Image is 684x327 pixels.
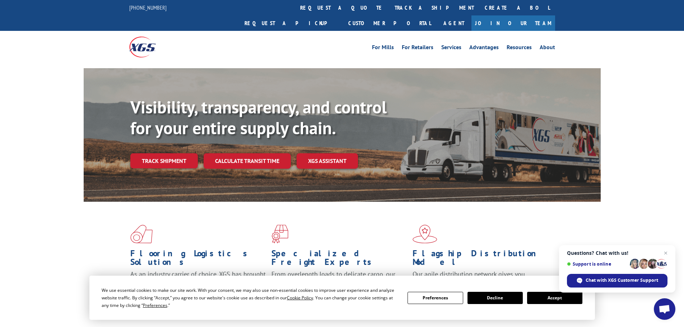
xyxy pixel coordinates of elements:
span: Chat with XGS Customer Support [586,277,658,284]
a: Join Our Team [471,15,555,31]
a: Calculate transit time [204,153,291,169]
button: Decline [467,292,523,304]
h1: Flagship Distribution Model [413,249,548,270]
h1: Specialized Freight Experts [271,249,407,270]
a: For Retailers [402,45,433,52]
span: Preferences [143,302,167,308]
span: Cookie Policy [287,295,313,301]
a: Advantages [469,45,499,52]
p: From overlength loads to delicate cargo, our experienced staff knows the best way to move your fr... [271,270,407,302]
a: About [540,45,555,52]
h1: Flooring Logistics Solutions [130,249,266,270]
div: Chat with XGS Customer Support [567,274,667,288]
a: Request a pickup [239,15,343,31]
a: Resources [507,45,532,52]
a: Services [441,45,461,52]
div: We use essential cookies to make our site work. With your consent, we may also use non-essential ... [102,286,399,309]
div: Open chat [654,298,675,320]
button: Accept [527,292,582,304]
span: Close chat [661,249,670,257]
a: Agent [436,15,471,31]
b: Visibility, transparency, and control for your entire supply chain. [130,96,387,139]
a: For Mills [372,45,394,52]
span: As an industry carrier of choice, XGS has brought innovation and dedication to flooring logistics... [130,270,266,295]
span: Our agile distribution network gives you nationwide inventory management on demand. [413,270,545,287]
a: Customer Portal [343,15,436,31]
button: Preferences [408,292,463,304]
span: Support is online [567,261,627,267]
a: XGS ASSISTANT [297,153,358,169]
img: xgs-icon-flagship-distribution-model-red [413,225,437,243]
img: xgs-icon-total-supply-chain-intelligence-red [130,225,153,243]
div: Cookie Consent Prompt [89,276,595,320]
a: Track shipment [130,153,198,168]
a: [PHONE_NUMBER] [129,4,167,11]
img: xgs-icon-focused-on-flooring-red [271,225,288,243]
span: Questions? Chat with us! [567,250,667,256]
